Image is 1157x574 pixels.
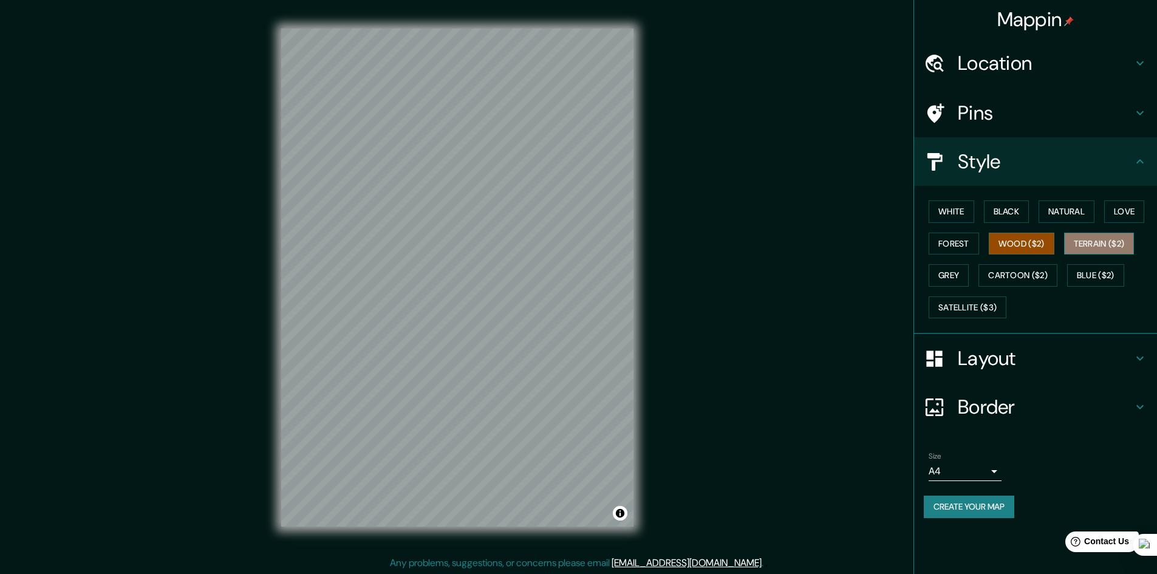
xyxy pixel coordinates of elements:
div: . [763,556,765,570]
button: Black [984,200,1029,223]
button: White [929,200,974,223]
iframe: Help widget launcher [1049,527,1144,561]
div: Location [914,39,1157,87]
button: Terrain ($2) [1064,233,1135,255]
button: Love [1104,200,1144,223]
button: Create your map [924,496,1014,518]
div: Border [914,383,1157,431]
div: Style [914,137,1157,186]
button: Natural [1039,200,1094,223]
img: pin-icon.png [1064,16,1074,26]
div: . [765,556,768,570]
button: Cartoon ($2) [978,264,1057,287]
h4: Border [958,395,1133,419]
h4: Location [958,51,1133,75]
h4: Pins [958,101,1133,125]
div: A4 [929,462,1002,481]
div: Pins [914,89,1157,137]
h4: Mappin [997,7,1074,32]
div: Layout [914,334,1157,383]
button: Wood ($2) [989,233,1054,255]
p: Any problems, suggestions, or concerns please email . [390,556,763,570]
button: Grey [929,264,969,287]
button: Toggle attribution [613,506,627,521]
button: Forest [929,233,979,255]
label: Size [929,451,941,462]
button: Blue ($2) [1067,264,1124,287]
a: [EMAIL_ADDRESS][DOMAIN_NAME] [612,556,762,569]
h4: Layout [958,346,1133,371]
canvas: Map [281,29,633,527]
h4: Style [958,149,1133,174]
button: Satellite ($3) [929,296,1006,319]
